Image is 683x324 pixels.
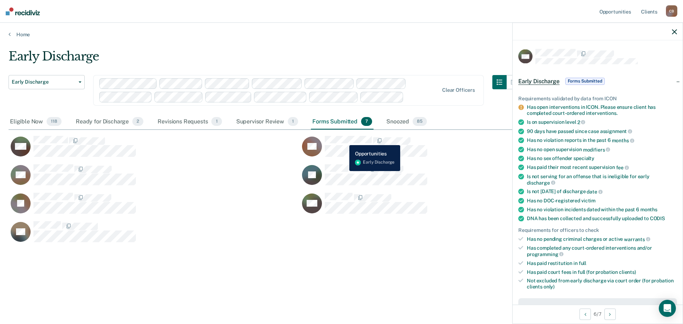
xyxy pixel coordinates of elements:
[565,78,605,85] span: Forms Submitted
[640,206,657,212] span: months
[300,136,591,164] div: CaseloadOpportunityCell-6036545
[527,128,677,134] div: 90 days have passed since case
[527,155,677,161] div: Has no sex offender
[9,192,300,221] div: CaseloadOpportunityCell-6946769
[518,95,677,101] div: Requirements validated by data from ICON
[527,251,563,257] span: programming
[311,114,374,130] div: Forms Submitted
[9,114,63,130] div: Eligible Now
[616,165,629,170] span: fee
[659,300,676,317] div: Open Intercom Messenger
[513,304,683,323] div: 6 / 7
[666,5,677,17] div: C B
[518,78,560,85] span: Early Discharge
[527,215,677,221] div: DNA has been collected and successfully uploaded to
[413,117,427,126] span: 85
[9,164,300,192] div: CaseloadOpportunityCell-6653876
[577,119,586,125] span: 2
[442,87,475,93] div: Clear officers
[619,269,636,275] span: clients)
[583,147,610,152] span: modifiers
[612,137,634,143] span: months
[544,284,555,290] span: only)
[9,221,300,249] div: CaseloadOpportunityCell-6297315
[527,197,677,203] div: Has no DOC-registered
[527,260,677,266] div: Has paid restitution in
[604,308,616,320] button: Next Opportunity
[9,31,674,38] a: Home
[527,173,677,185] div: Is not serving for an offense that is ineligible for early
[527,180,555,185] span: discharge
[288,117,298,126] span: 1
[527,269,677,275] div: Has paid court fees in full (for probation
[132,117,143,126] span: 2
[587,189,602,195] span: date
[579,260,586,266] span: full
[6,7,40,15] img: Recidiviz
[300,164,591,192] div: CaseloadOpportunityCell-6445473
[211,117,222,126] span: 1
[9,136,300,164] div: CaseloadOpportunityCell-6739159
[518,227,677,233] div: Requirements for officers to check
[573,155,594,161] span: specialty
[300,192,591,221] div: CaseloadOpportunityCell-6349945
[527,236,677,242] div: Has no pending criminal charges or active
[624,236,650,242] span: warrants
[527,188,677,195] div: Is not [DATE] of discharge
[579,308,591,320] button: Previous Opportunity
[74,114,145,130] div: Ready for Discharge
[235,114,300,130] div: Supervisor Review
[385,114,428,130] div: Snoozed
[527,104,677,116] div: Has open interventions in ICON. Please ensure client has completed court-ordered interventions.
[361,117,372,126] span: 7
[513,70,683,92] div: Early DischargeForms Submitted
[12,79,76,85] span: Early Discharge
[650,215,665,221] span: CODIS
[527,146,677,153] div: Has no open supervision
[581,197,595,203] span: victim
[527,206,677,212] div: Has no violation incidents dated within the past 6
[527,245,677,257] div: Has completed any court-ordered interventions and/or
[527,278,677,290] div: Not excluded from early discharge via court order (for probation clients
[527,137,677,144] div: Has no violation reports in the past 6
[600,128,632,134] span: assignment
[524,304,671,322] div: Marked as Forms submitted by [PERSON_NAME][EMAIL_ADDRESS][PERSON_NAME][US_STATE][DOMAIN_NAME] on ...
[9,49,521,69] div: Early Discharge
[527,119,677,125] div: Is on supervision level
[527,164,677,171] div: Has paid their most recent supervision
[47,117,62,126] span: 118
[156,114,223,130] div: Revisions Requests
